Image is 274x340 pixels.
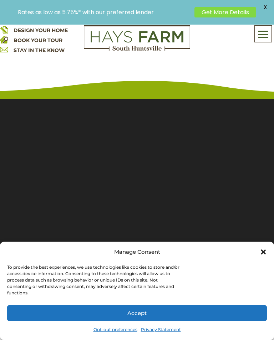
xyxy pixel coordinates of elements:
a: Privacy Statement [141,325,181,335]
a: BOOK YOUR TOUR [14,37,62,43]
a: DESIGN YOUR HOME [14,27,68,34]
p: Rates as low as 5.75%* with our preferred lender [18,9,191,16]
a: hays farm homes huntsville development [84,46,190,52]
a: Get More Details [194,7,256,17]
div: Manage Consent [114,247,160,257]
div: Close dialog [260,248,267,256]
a: STAY IN THE KNOW [14,47,65,53]
div: To provide the best experiences, we use technologies like cookies to store and/or access device i... [7,264,180,296]
img: Logo [84,25,190,51]
a: Opt-out preferences [93,325,137,335]
button: Accept [7,305,267,321]
span: X [260,2,270,12]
